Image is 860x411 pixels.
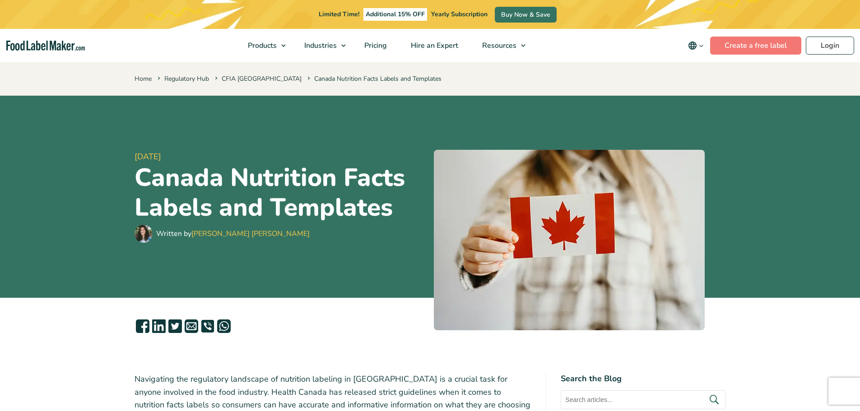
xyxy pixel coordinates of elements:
[293,29,350,62] a: Industries
[302,41,338,51] span: Industries
[135,225,153,243] img: Maria Abi Hanna - Food Label Maker
[319,10,359,18] span: Limited Time!
[236,29,290,62] a: Products
[156,228,310,239] div: Written by
[495,7,557,23] a: Buy Now & Save
[245,41,278,51] span: Products
[135,163,427,222] h1: Canada Nutrition Facts Labels and Templates
[306,74,442,83] span: Canada Nutrition Facts Labels and Templates
[191,229,310,239] a: [PERSON_NAME] [PERSON_NAME]
[479,41,517,51] span: Resources
[561,390,725,409] input: Search articles...
[135,74,152,83] a: Home
[470,29,530,62] a: Resources
[363,8,427,21] span: Additional 15% OFF
[431,10,488,18] span: Yearly Subscription
[408,41,459,51] span: Hire an Expert
[561,373,725,385] h4: Search the Blog
[399,29,468,62] a: Hire an Expert
[222,74,302,83] a: CFIA [GEOGRAPHIC_DATA]
[353,29,397,62] a: Pricing
[710,37,801,55] a: Create a free label
[135,151,427,163] span: [DATE]
[362,41,388,51] span: Pricing
[806,37,854,55] a: Login
[164,74,209,83] a: Regulatory Hub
